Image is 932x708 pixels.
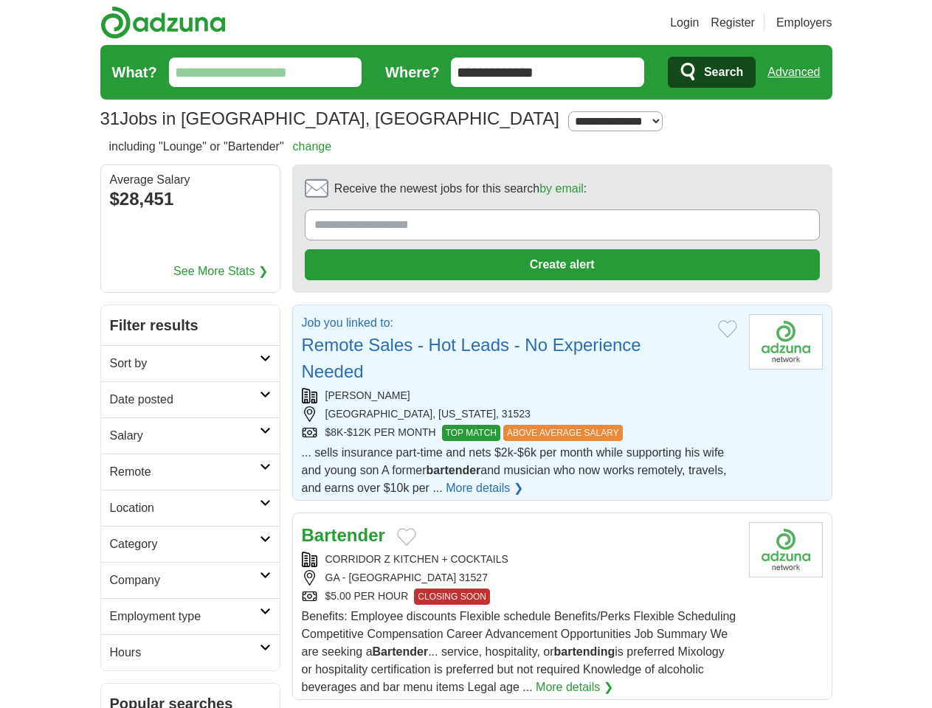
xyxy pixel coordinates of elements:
[110,535,260,553] h2: Category
[302,425,737,441] div: $8K-$12K PER MONTH
[373,645,429,658] strong: Bartender
[101,562,280,598] a: Company
[670,14,699,32] a: Login
[302,335,641,381] a: Remote Sales - Hot Leads - No Experience Needed
[101,305,280,345] h2: Filter results
[718,320,737,338] button: Add to favorite jobs
[100,108,559,128] h1: Jobs in [GEOGRAPHIC_DATA], [GEOGRAPHIC_DATA]
[302,552,737,567] div: CORRIDOR Z KITCHEN + COCKTAILS
[110,427,260,445] h2: Salary
[302,388,737,403] div: [PERSON_NAME]
[749,522,823,577] img: Company logo
[101,634,280,670] a: Hours
[385,61,439,83] label: Where?
[101,526,280,562] a: Category
[110,499,260,517] h2: Location
[302,314,706,332] p: Job you linked to:
[100,105,120,132] span: 31
[101,490,280,526] a: Location
[503,425,623,441] span: ABOVE AVERAGE SALARY
[397,528,416,546] button: Add to favorite jobs
[101,598,280,634] a: Employment type
[110,644,260,662] h2: Hours
[711,14,755,32] a: Register
[302,589,737,605] div: $5.00 PER HOUR
[100,6,226,39] img: Adzuna logo
[110,186,271,212] div: $28,451
[110,355,260,372] h2: Sort by
[302,406,737,422] div: [GEOGRAPHIC_DATA], [US_STATE], 31523
[112,61,157,83] label: What?
[302,610,736,693] span: Benefits: Employee discounts Flexible schedule Benefits/Perks Flexible Scheduling Competitive Com...
[767,58,820,87] a: Advanced
[704,58,743,87] span: Search
[539,182,584,195] a: by email
[776,14,832,32] a: Employers
[302,570,737,586] div: GA - [GEOGRAPHIC_DATA] 31527
[110,174,271,186] div: Average Salary
[442,425,500,441] span: TOP MATCH
[302,525,385,545] a: Bartender
[414,589,490,605] span: CLOSING SOON
[110,608,260,625] h2: Employment type
[101,381,280,417] a: Date posted
[536,678,613,696] a: More details ❯
[446,479,523,497] a: More details ❯
[427,464,481,476] strong: bartender
[293,140,332,153] a: change
[173,263,268,280] a: See More Stats ❯
[101,454,280,490] a: Remote
[749,314,823,369] img: Company logo
[554,645,615,658] strong: bartending
[101,345,280,381] a: Sort by
[110,463,260,481] h2: Remote
[668,57,756,88] button: Search
[110,572,260,589] h2: Company
[101,417,280,454] a: Salary
[305,249,820,280] button: Create alert
[334,180,587,198] span: Receive the newest jobs for this search :
[109,138,332,156] h2: including "Lounge" or "Bartender"
[302,446,727,494] span: ... sells insurance part-time and nets $2k-$6k per month while supporting his wife and young son ...
[110,391,260,409] h2: Date posted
